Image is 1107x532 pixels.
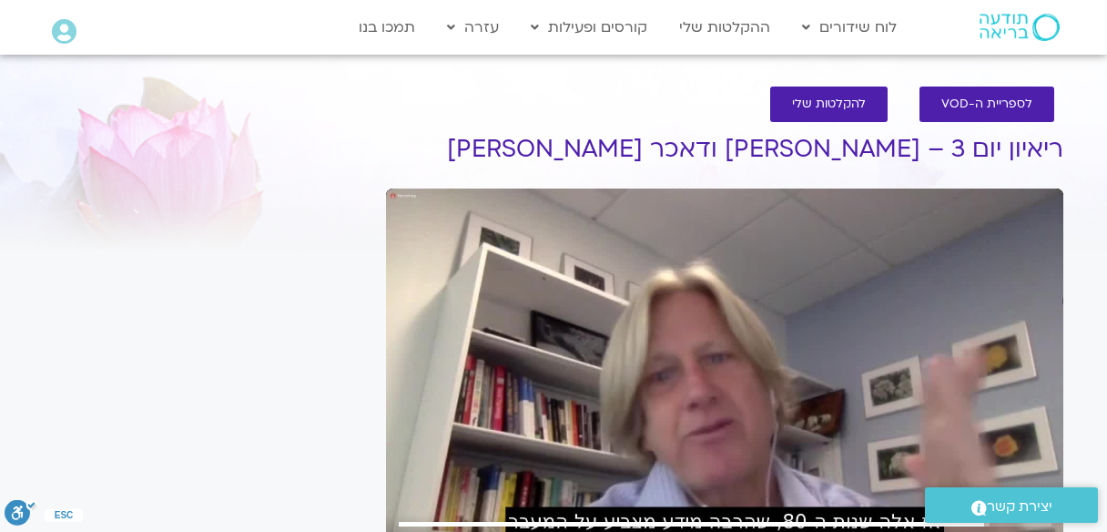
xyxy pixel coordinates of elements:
a: לוח שידורים [793,10,906,45]
a: תמכו בנו [350,10,424,45]
a: להקלטות שלי [770,87,888,122]
a: יצירת קשר [925,487,1098,523]
a: עזרה [438,10,508,45]
a: ההקלטות שלי [670,10,779,45]
span: לספריית ה-VOD [941,97,1032,111]
a: קורסים ופעילות [522,10,656,45]
span: להקלטות שלי [792,97,866,111]
img: תודעה בריאה [980,14,1060,41]
h1: ריאיון יום 3 – [PERSON_NAME] ודאכר [PERSON_NAME] [386,136,1063,163]
span: יצירת קשר [987,495,1052,519]
a: לספריית ה-VOD [919,87,1054,122]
